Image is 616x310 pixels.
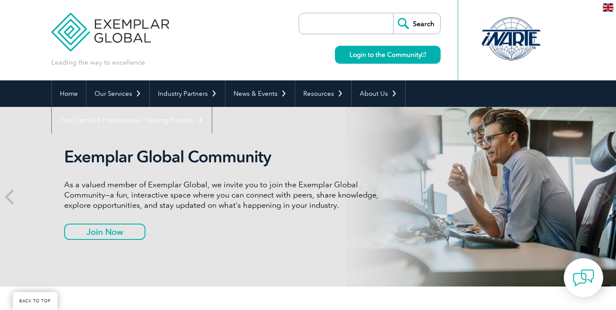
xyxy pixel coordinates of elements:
img: en [603,3,613,12]
a: Find Certified Professional / Training Provider [52,107,212,133]
img: contact-chat.png [573,267,594,289]
input: Search [393,13,440,34]
a: News & Events [225,80,295,107]
a: Resources [295,80,351,107]
a: Our Services [86,80,149,107]
a: Login to the Community [335,46,441,64]
a: Home [52,80,86,107]
img: open_square.png [421,52,426,57]
a: Join Now [64,224,145,240]
h2: Exemplar Global Community [64,147,385,167]
p: As a valued member of Exemplar Global, we invite you to join the Exemplar Global Community—a fun,... [64,180,385,210]
a: BACK TO TOP [13,292,57,310]
a: Industry Partners [150,80,225,107]
p: Leading the way to excellence [51,58,145,67]
a: About Us [352,80,405,107]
